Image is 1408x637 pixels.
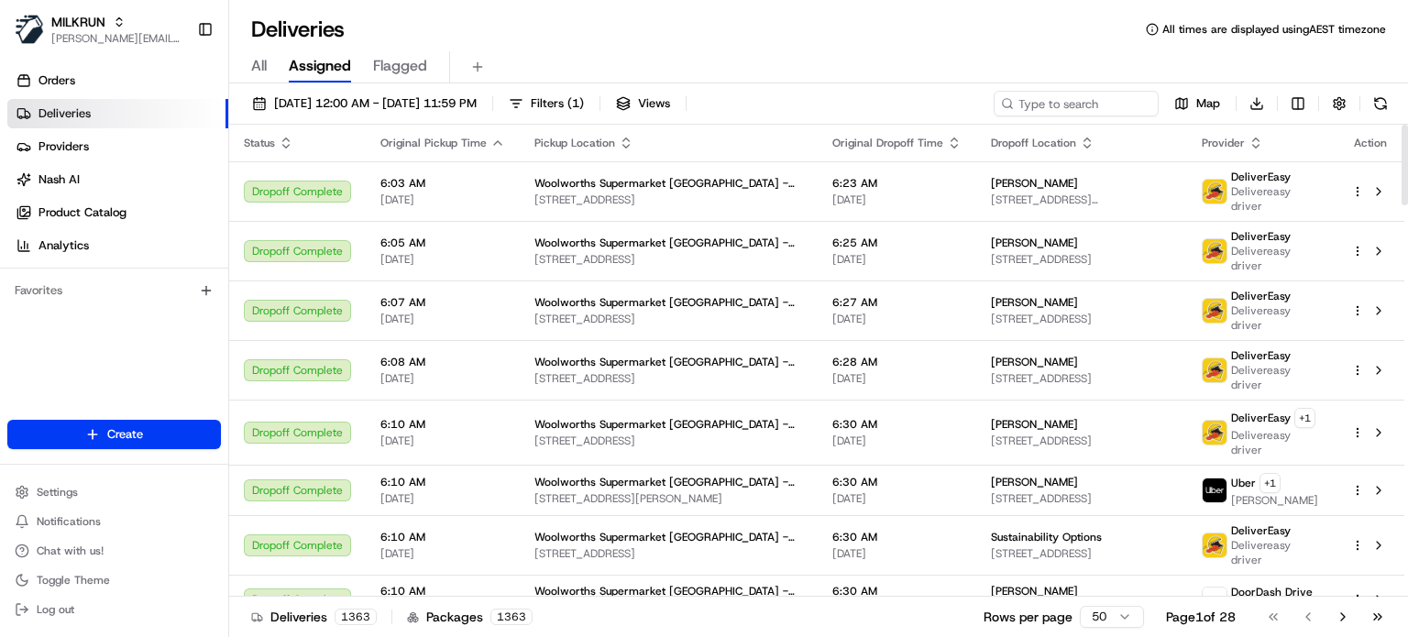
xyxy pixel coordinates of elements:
span: Provider [1202,136,1245,150]
span: Status [244,136,275,150]
span: Settings [37,485,78,500]
h1: Deliveries [251,15,345,44]
span: Providers [38,138,89,155]
span: Deliveries [38,105,91,122]
span: 6:28 AM [832,355,962,369]
span: Filters [531,95,584,112]
span: 6:07 AM [380,295,505,310]
a: 💻API Documentation [148,258,302,291]
span: All times are displayed using AEST timezone [1162,22,1386,37]
span: Analytics [38,237,89,254]
img: delivereasy_logo.png [1203,358,1226,382]
span: [PERSON_NAME] [991,295,1078,310]
a: Powered byPylon [129,310,222,324]
span: 6:30 AM [832,475,962,489]
img: delivereasy_logo.png [1203,533,1226,557]
img: MILKRUN [15,15,44,44]
a: Orders [7,66,228,95]
img: doordash_logo_v2.png [1203,588,1226,611]
button: Views [608,91,678,116]
span: [STREET_ADDRESS] [534,192,803,207]
span: [DATE] [832,312,962,326]
a: Providers [7,132,228,161]
span: Dropoff Location [991,136,1076,150]
span: [STREET_ADDRESS] [991,371,1172,386]
img: uber-new-logo.jpeg [1203,478,1226,502]
span: Woolworths Supermarket [GEOGRAPHIC_DATA] - [GEOGRAPHIC_DATA] [534,584,803,599]
a: Product Catalog [7,198,228,227]
span: Toggle Theme [37,573,110,588]
span: [STREET_ADDRESS] [534,434,803,448]
span: [DATE] [380,491,505,506]
button: Create [7,420,221,449]
span: Knowledge Base [37,266,140,284]
span: Pickup Location [534,136,615,150]
div: Deliveries [251,608,377,626]
span: [PERSON_NAME] [991,355,1078,369]
span: [PERSON_NAME] [991,236,1078,250]
span: DoorDash Drive [1231,585,1313,599]
span: [DATE] [832,252,962,267]
span: Delivereasy driver [1231,538,1322,567]
span: Original Pickup Time [380,136,487,150]
button: Map [1166,91,1228,116]
span: Delivereasy driver [1231,244,1322,273]
span: DeliverEasy [1231,348,1291,363]
span: [STREET_ADDRESS][PERSON_NAME] [991,192,1172,207]
span: [DATE] [832,371,962,386]
span: All [251,55,267,77]
button: Toggle Theme [7,567,221,593]
button: Chat with us! [7,538,221,564]
span: Pylon [182,311,222,324]
span: Chat with us! [37,544,104,558]
span: [PERSON_NAME] [991,475,1078,489]
div: Packages [407,608,533,626]
span: [STREET_ADDRESS][PERSON_NAME] [534,491,803,506]
button: [DATE] 12:00 AM - [DATE] 11:59 PM [244,91,485,116]
img: Nash [18,18,55,55]
button: Refresh [1368,91,1393,116]
span: Original Dropoff Time [832,136,943,150]
span: Nash AI [38,171,80,188]
span: Notifications [37,514,101,529]
a: Analytics [7,231,228,260]
span: [PERSON_NAME] [991,584,1078,599]
span: 6:23 AM [832,176,962,191]
div: 📗 [18,268,33,282]
button: [PERSON_NAME][EMAIL_ADDRESS][DOMAIN_NAME] [51,31,182,46]
span: [DATE] [380,371,505,386]
span: 6:27 AM [832,295,962,310]
span: [STREET_ADDRESS] [991,434,1172,448]
span: Flagged [373,55,427,77]
img: delivereasy_logo.png [1203,299,1226,323]
span: [PERSON_NAME] [1231,493,1318,508]
span: 6:10 AM [380,417,505,432]
p: Rows per page [984,608,1072,626]
span: [DATE] [380,192,505,207]
span: 6:08 AM [380,355,505,369]
div: Action [1351,136,1390,150]
span: Log out [37,602,74,617]
span: Assigned [289,55,351,77]
span: Create [107,426,143,443]
img: delivereasy_logo.png [1203,180,1226,203]
span: Woolworths Supermarket [GEOGRAPHIC_DATA] - [GEOGRAPHIC_DATA] [534,475,803,489]
button: MILKRUN [51,13,105,31]
span: 6:30 AM [832,584,962,599]
span: Uber [1231,476,1256,490]
button: +1 [1259,473,1281,493]
span: Delivereasy driver [1231,363,1322,392]
span: [STREET_ADDRESS] [991,491,1172,506]
div: Favorites [7,276,221,305]
a: 📗Knowledge Base [11,258,148,291]
span: [DATE] [832,434,962,448]
span: DeliverEasy [1231,523,1291,538]
span: 6:10 AM [380,530,505,544]
span: [STREET_ADDRESS] [534,252,803,267]
span: Views [638,95,670,112]
span: Delivereasy driver [1231,303,1322,333]
p: Welcome 👋 [18,73,334,103]
span: Woolworths Supermarket [GEOGRAPHIC_DATA] - [GEOGRAPHIC_DATA] [534,295,803,310]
